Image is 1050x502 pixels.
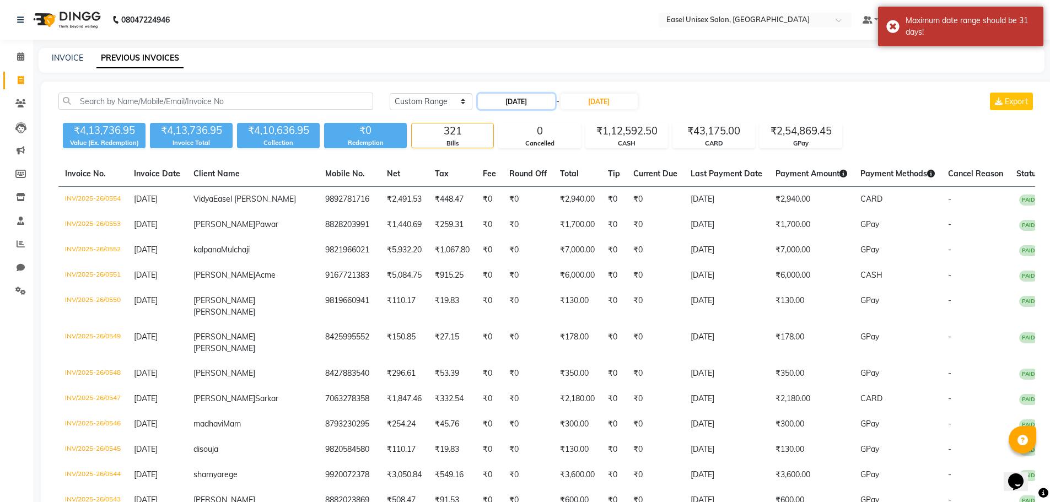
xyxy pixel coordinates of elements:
td: ₹0 [476,212,503,237]
td: ₹0 [601,212,627,237]
td: ₹254.24 [380,412,428,437]
input: Start Date [478,94,555,109]
span: - [948,469,951,479]
div: CARD [673,139,755,148]
td: ₹0 [476,437,503,462]
iframe: chat widget [1004,458,1039,491]
td: 7063278358 [319,386,380,412]
span: Tip [608,169,620,179]
div: ₹4,13,736.95 [63,123,146,138]
td: ₹110.17 [380,437,428,462]
td: ₹7,000.00 [553,237,601,263]
span: - [948,194,951,204]
td: [DATE] [684,325,769,361]
span: Sarkar [255,393,278,403]
div: GPay [760,139,842,148]
div: ₹0 [324,123,407,138]
span: Client Name [193,169,240,179]
td: ₹0 [476,325,503,361]
span: [PERSON_NAME] [193,219,255,229]
span: Mam [223,419,241,429]
span: Payment Amount [776,169,847,179]
td: ₹110.17 [380,288,428,325]
td: [DATE] [684,237,769,263]
td: [DATE] [684,386,769,412]
td: INV/2025-26/0548 [58,361,127,386]
td: ₹0 [627,437,684,462]
td: ₹0 [503,237,553,263]
span: CARD [860,194,882,204]
div: ₹43,175.00 [673,123,755,139]
td: ₹0 [627,237,684,263]
td: ₹0 [601,325,627,361]
span: PAID [1019,332,1038,343]
span: [PERSON_NAME] [193,307,255,317]
span: GPay [860,332,879,342]
td: ₹0 [476,263,503,288]
td: ₹0 [601,187,627,213]
td: ₹0 [627,462,684,488]
td: ₹0 [627,288,684,325]
td: ₹130.00 [769,288,854,325]
div: Value (Ex. Redemption) [63,138,146,148]
td: ₹296.61 [380,361,428,386]
span: [PERSON_NAME] [193,393,255,403]
span: PAID [1019,419,1038,430]
span: [DATE] [134,295,158,305]
td: ₹915.25 [428,263,476,288]
span: Net [387,169,400,179]
td: INV/2025-26/0550 [58,288,127,325]
td: [DATE] [684,212,769,237]
td: ₹350.00 [553,361,601,386]
td: 9820584580 [319,437,380,462]
td: ₹259.31 [428,212,476,237]
span: kalpana [193,245,221,255]
span: [DATE] [134,245,158,255]
td: ₹1,440.69 [380,212,428,237]
td: [DATE] [684,187,769,213]
td: ₹53.39 [428,361,476,386]
span: - [948,419,951,429]
img: logo [28,4,104,35]
td: INV/2025-26/0554 [58,187,127,213]
span: GPay [860,368,879,378]
td: INV/2025-26/0551 [58,263,127,288]
td: ₹2,940.00 [553,187,601,213]
span: [DATE] [134,469,158,479]
td: ₹0 [476,288,503,325]
td: ₹19.83 [428,437,476,462]
td: 9892781716 [319,187,380,213]
a: PREVIOUS INVOICES [96,48,184,68]
span: [PERSON_NAME] [193,332,255,342]
input: End Date [561,94,638,109]
td: ₹7,000.00 [769,237,854,263]
div: CASH [586,139,667,148]
td: INV/2025-26/0546 [58,412,127,437]
td: 8425995552 [319,325,380,361]
td: ₹0 [601,361,627,386]
div: Collection [237,138,320,148]
span: [PERSON_NAME] [193,368,255,378]
td: 9819660941 [319,288,380,325]
td: ₹0 [601,412,627,437]
span: Easel [PERSON_NAME] [213,194,296,204]
td: ₹0 [627,212,684,237]
td: ₹0 [476,386,503,412]
td: ₹0 [627,263,684,288]
span: GPay [860,245,879,255]
td: ₹0 [503,462,553,488]
span: PAID [1019,296,1038,307]
span: Pawar [255,219,278,229]
span: - [948,219,951,229]
td: ₹0 [476,361,503,386]
div: Maximum date range should be 31 days! [906,15,1035,38]
span: PAID [1019,195,1038,206]
span: CARD [860,393,882,403]
span: Tax [435,169,449,179]
div: Cancelled [499,139,580,148]
span: Last Payment Date [691,169,762,179]
span: [PERSON_NAME] [193,295,255,305]
span: Vidya [193,194,213,204]
td: INV/2025-26/0547 [58,386,127,412]
td: ₹0 [627,412,684,437]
